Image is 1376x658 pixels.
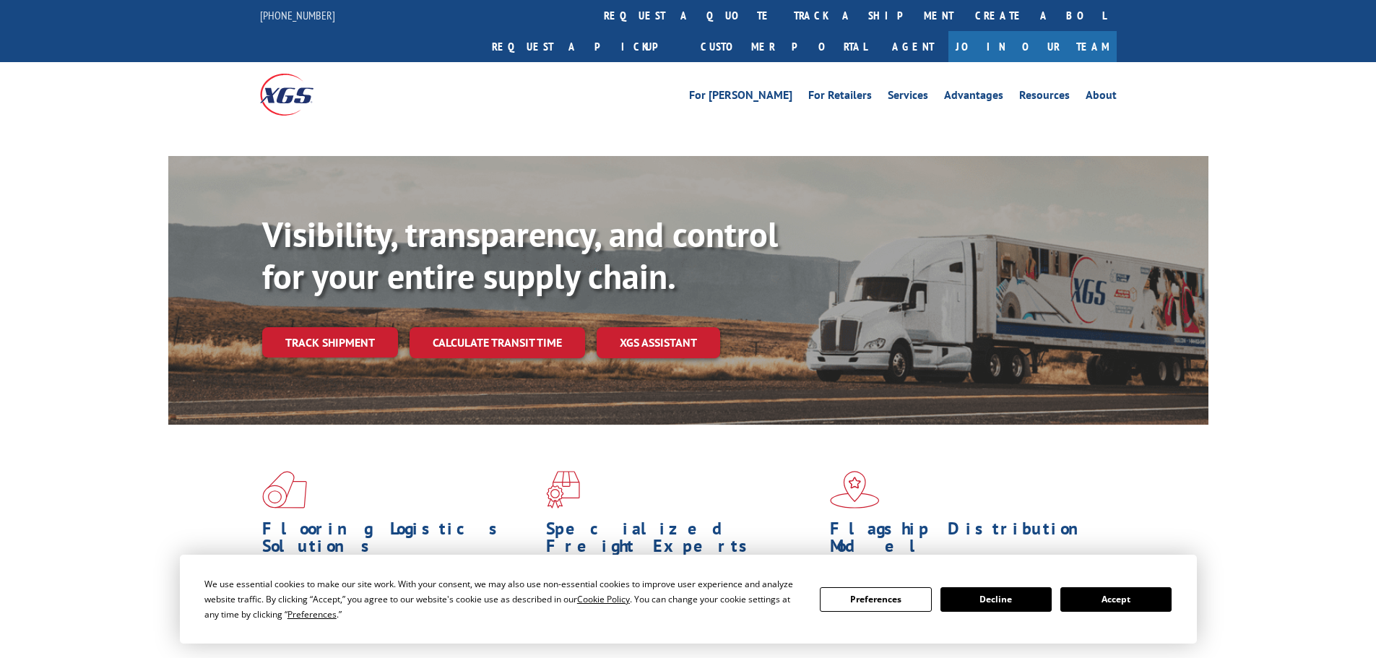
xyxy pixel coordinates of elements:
[204,576,802,622] div: We use essential cookies to make our site work. With your consent, we may also use non-essential ...
[820,587,931,612] button: Preferences
[830,520,1103,562] h1: Flagship Distribution Model
[830,471,880,508] img: xgs-icon-flagship-distribution-model-red
[262,520,535,562] h1: Flooring Logistics Solutions
[944,90,1003,105] a: Advantages
[260,8,335,22] a: [PHONE_NUMBER]
[808,90,872,105] a: For Retailers
[1060,587,1172,612] button: Accept
[690,31,878,62] a: Customer Portal
[940,587,1052,612] button: Decline
[180,555,1197,644] div: Cookie Consent Prompt
[262,327,398,358] a: Track shipment
[262,471,307,508] img: xgs-icon-total-supply-chain-intelligence-red
[878,31,948,62] a: Agent
[577,593,630,605] span: Cookie Policy
[287,608,337,620] span: Preferences
[1086,90,1117,105] a: About
[410,327,585,358] a: Calculate transit time
[689,90,792,105] a: For [PERSON_NAME]
[597,327,720,358] a: XGS ASSISTANT
[262,212,778,298] b: Visibility, transparency, and control for your entire supply chain.
[481,31,690,62] a: Request a pickup
[546,471,580,508] img: xgs-icon-focused-on-flooring-red
[1019,90,1070,105] a: Resources
[546,520,819,562] h1: Specialized Freight Experts
[888,90,928,105] a: Services
[948,31,1117,62] a: Join Our Team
